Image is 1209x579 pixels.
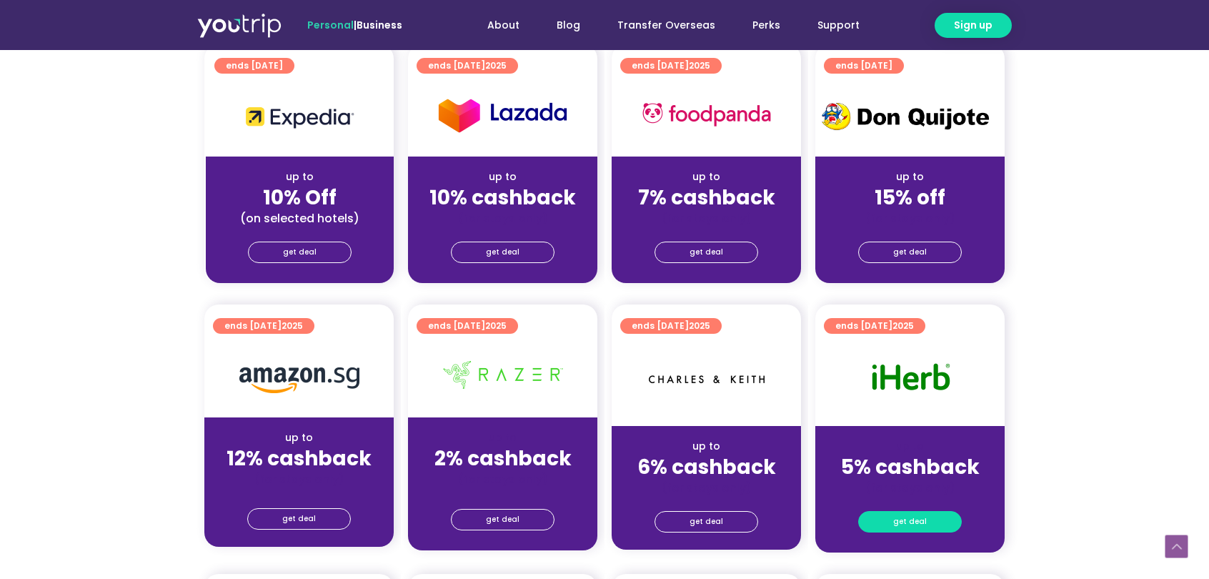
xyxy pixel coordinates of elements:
[689,59,710,71] span: 2025
[632,318,710,334] span: ends [DATE]
[858,511,962,533] a: get deal
[451,242,554,263] a: get deal
[419,169,586,184] div: up to
[485,320,507,332] span: 2025
[227,445,372,472] strong: 12% cashback
[827,439,993,454] div: up to
[689,320,710,332] span: 2025
[655,511,758,533] a: get deal
[263,184,337,212] strong: 10% Off
[486,510,519,530] span: get deal
[599,12,734,39] a: Transfer Overseas
[620,58,722,74] a: ends [DATE]2025
[623,439,790,454] div: up to
[419,472,586,487] div: (for stays only)
[824,58,904,74] a: ends [DATE]
[638,184,775,212] strong: 7% cashback
[827,480,993,495] div: (for stays only)
[655,242,758,263] a: get deal
[216,472,382,487] div: (for stays only)
[419,211,586,226] div: (for stays only)
[935,13,1012,38] a: Sign up
[623,480,790,495] div: (for stays only)
[417,318,518,334] a: ends [DATE]2025
[434,445,572,472] strong: 2% cashback
[226,58,283,74] span: ends [DATE]
[954,18,992,33] span: Sign up
[217,169,382,184] div: up to
[247,508,351,530] a: get deal
[485,59,507,71] span: 2025
[428,318,507,334] span: ends [DATE]
[835,318,914,334] span: ends [DATE]
[469,12,538,39] a: About
[637,453,776,481] strong: 6% cashback
[623,211,790,226] div: (for stays only)
[858,242,962,263] a: get deal
[224,318,303,334] span: ends [DATE]
[417,58,518,74] a: ends [DATE]2025
[827,211,993,226] div: (for stays only)
[690,512,723,532] span: get deal
[283,242,317,262] span: get deal
[307,18,354,32] span: Personal
[214,58,294,74] a: ends [DATE]
[835,58,892,74] span: ends [DATE]
[216,430,382,445] div: up to
[213,318,314,334] a: ends [DATE]2025
[632,58,710,74] span: ends [DATE]
[538,12,599,39] a: Blog
[428,58,507,74] span: ends [DATE]
[307,18,402,32] span: |
[357,18,402,32] a: Business
[282,320,303,332] span: 2025
[893,512,927,532] span: get deal
[892,320,914,332] span: 2025
[623,169,790,184] div: up to
[841,453,980,481] strong: 5% cashback
[282,509,316,529] span: get deal
[893,242,927,262] span: get deal
[827,169,993,184] div: up to
[734,12,799,39] a: Perks
[441,12,878,39] nav: Menu
[690,242,723,262] span: get deal
[824,318,925,334] a: ends [DATE]2025
[486,242,519,262] span: get deal
[248,242,352,263] a: get deal
[875,184,945,212] strong: 15% off
[217,211,382,226] div: (on selected hotels)
[451,509,554,530] a: get deal
[429,184,576,212] strong: 10% cashback
[419,430,586,445] div: up to
[620,318,722,334] a: ends [DATE]2025
[799,12,878,39] a: Support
